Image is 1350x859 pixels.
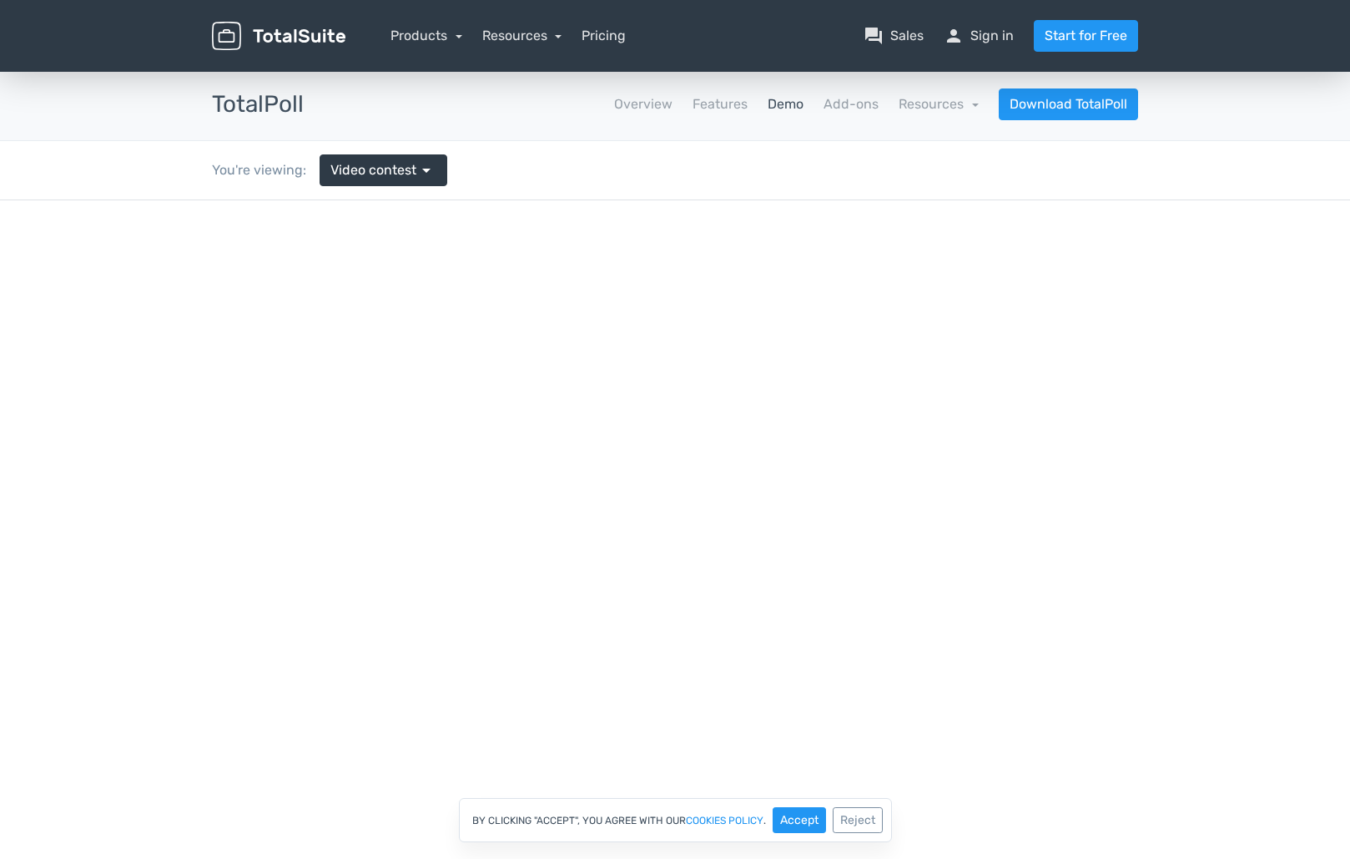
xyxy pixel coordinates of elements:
button: Reject [833,807,883,833]
span: question_answer [864,26,884,46]
a: Video contest arrow_drop_down [320,154,447,186]
a: Add-ons [824,94,879,114]
a: Download TotalPoll [999,88,1138,120]
a: Features [693,94,748,114]
span: person [944,26,964,46]
img: TotalSuite for WordPress [212,22,345,51]
div: You're viewing: [212,160,320,180]
span: arrow_drop_down [416,160,436,180]
a: Pricing [582,26,626,46]
div: By clicking "Accept", you agree with our . [459,798,892,842]
h3: TotalPoll [212,92,304,118]
a: Overview [614,94,672,114]
a: Products [390,28,462,43]
a: Resources [482,28,562,43]
a: cookies policy [686,816,763,826]
a: Demo [768,94,803,114]
button: Accept [773,807,826,833]
a: personSign in [944,26,1014,46]
a: question_answerSales [864,26,924,46]
a: Resources [899,96,979,112]
a: Start for Free [1034,20,1138,52]
span: Video contest [330,160,416,180]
